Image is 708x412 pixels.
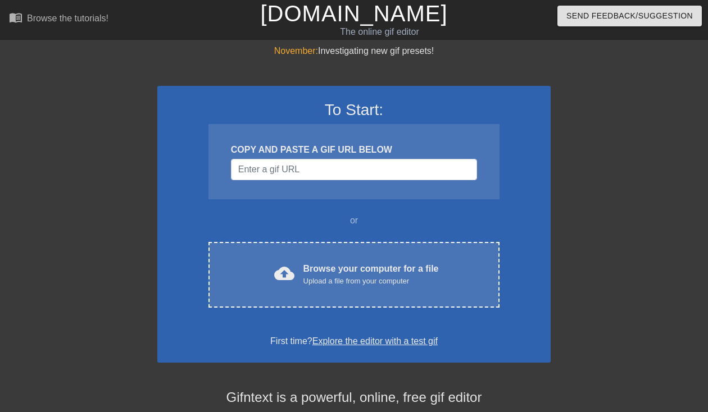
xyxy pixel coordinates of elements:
div: Browse your computer for a file [303,262,439,287]
span: menu_book [9,11,22,24]
div: COPY AND PASTE A GIF URL BELOW [231,143,477,157]
div: Investigating new gif presets! [157,44,551,58]
span: November: [274,46,318,56]
div: Browse the tutorials! [27,13,108,23]
div: or [187,214,521,227]
a: Explore the editor with a test gif [312,336,438,346]
div: Upload a file from your computer [303,276,439,287]
h4: Gifntext is a powerful, online, free gif editor [157,390,551,406]
input: Username [231,159,477,180]
span: Send Feedback/Suggestion [566,9,693,23]
span: cloud_upload [274,263,294,283]
h3: To Start: [172,100,536,120]
a: [DOMAIN_NAME] [260,1,447,26]
a: Browse the tutorials! [9,11,108,28]
div: The online gif editor [242,25,518,39]
button: Send Feedback/Suggestion [557,6,702,26]
div: First time? [172,335,536,348]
